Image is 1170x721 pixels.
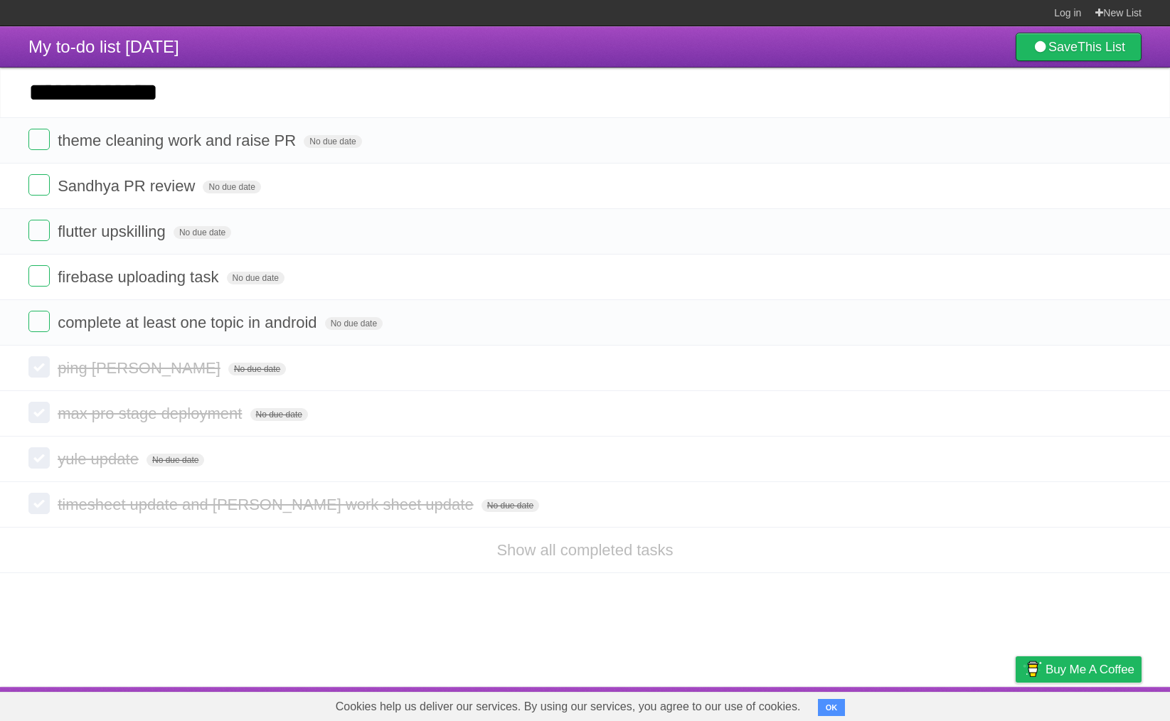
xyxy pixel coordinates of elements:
[1052,690,1142,717] a: Suggest a feature
[1078,40,1125,54] b: This List
[147,454,204,466] span: No due date
[28,129,50,150] label: Done
[28,356,50,378] label: Done
[203,181,260,193] span: No due date
[58,268,222,286] span: firebase uploading task
[949,690,980,717] a: Terms
[1046,657,1134,682] span: Buy me a coffee
[174,226,231,239] span: No due date
[58,450,142,468] span: yule update
[28,37,179,56] span: My to-do list [DATE]
[818,699,846,716] button: OK
[58,405,245,422] span: max pro stage deployment
[58,314,320,331] span: complete at least one topic in android
[325,317,383,330] span: No due date
[28,220,50,241] label: Done
[496,541,673,559] a: Show all completed tasks
[58,496,477,513] span: timesheet update and [PERSON_NAME] work sheet update
[58,223,169,240] span: flutter upskilling
[28,402,50,423] label: Done
[28,174,50,196] label: Done
[1016,656,1142,683] a: Buy me a coffee
[28,493,50,514] label: Done
[1023,657,1042,681] img: Buy me a coffee
[250,408,308,421] span: No due date
[321,693,815,721] span: Cookies help us deliver our services. By using our services, you agree to our use of cookies.
[1016,33,1142,61] a: SaveThis List
[58,132,299,149] span: theme cleaning work and raise PR
[826,690,856,717] a: About
[28,265,50,287] label: Done
[28,447,50,469] label: Done
[873,690,931,717] a: Developers
[304,135,361,148] span: No due date
[28,311,50,332] label: Done
[58,359,224,377] span: ping [PERSON_NAME]
[227,272,284,284] span: No due date
[997,690,1034,717] a: Privacy
[58,177,198,195] span: Sandhya PR review
[228,363,286,375] span: No due date
[482,499,539,512] span: No due date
